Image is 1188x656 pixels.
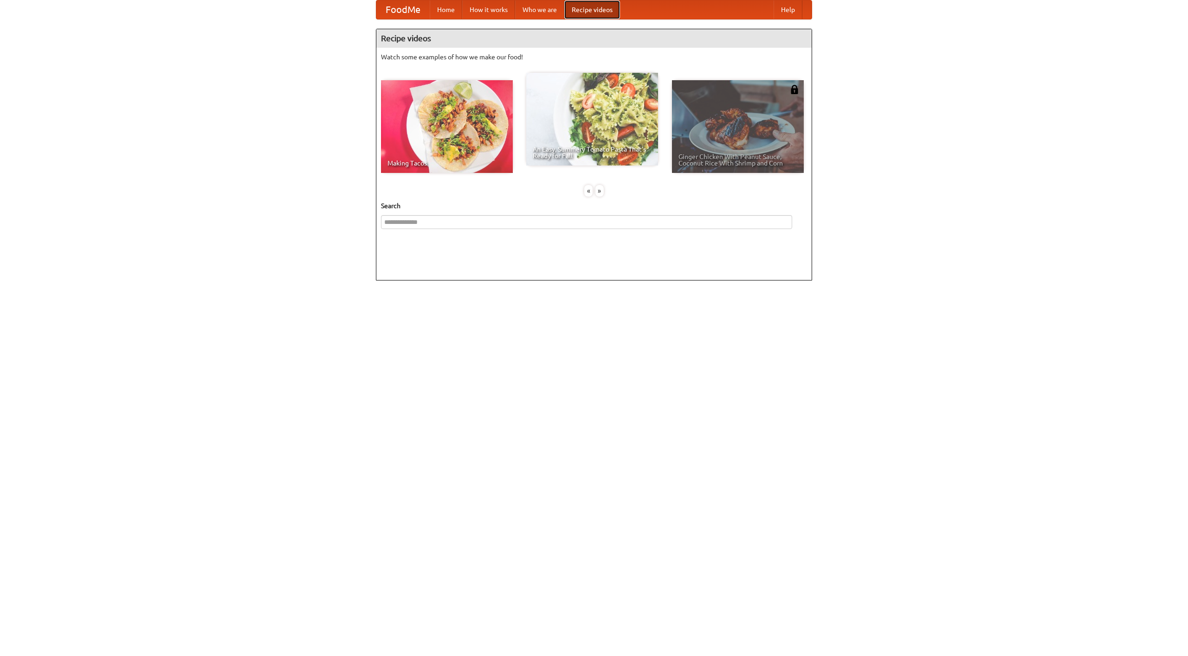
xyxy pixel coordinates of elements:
div: » [595,185,604,197]
a: Help [774,0,802,19]
a: Making Tacos [381,80,513,173]
a: FoodMe [376,0,430,19]
a: Home [430,0,462,19]
p: Watch some examples of how we make our food! [381,52,807,62]
a: An Easy, Summery Tomato Pasta That's Ready for Fall [526,73,658,166]
div: « [584,185,593,197]
h4: Recipe videos [376,29,812,48]
span: Making Tacos [387,160,506,166]
h5: Search [381,201,807,210]
a: Who we are [515,0,564,19]
img: 483408.png [790,85,799,94]
a: How it works [462,0,515,19]
a: Recipe videos [564,0,620,19]
span: An Easy, Summery Tomato Pasta That's Ready for Fall [533,146,652,159]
